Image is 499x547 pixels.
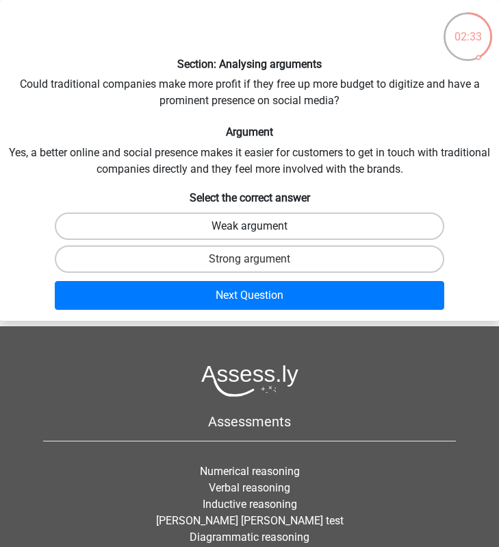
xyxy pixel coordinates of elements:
a: Inductive reasoning [203,498,297,511]
a: Verbal reasoning [209,481,290,494]
h6: Select the correct answer [5,189,494,204]
a: [PERSON_NAME] [PERSON_NAME] test [156,514,344,527]
h5: Assessments [43,413,456,430]
button: Next Question [55,281,444,310]
h6: Argument [5,125,494,138]
img: Assessly logo [201,365,298,397]
div: 02:33 [442,11,494,45]
label: Strong argument [55,245,444,273]
a: Numerical reasoning [200,465,300,478]
a: Diagrammatic reasoning [190,531,309,544]
h6: Section: Analysing arguments [5,58,494,71]
label: Weak argument [55,212,444,240]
